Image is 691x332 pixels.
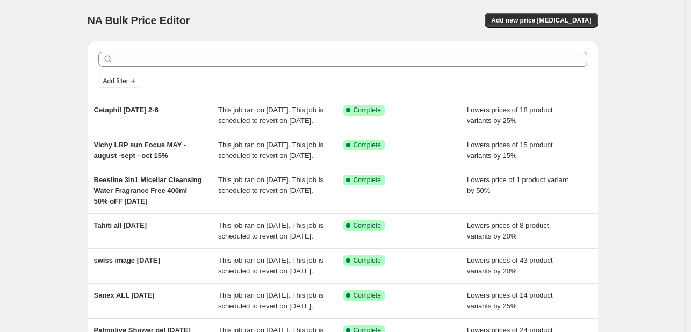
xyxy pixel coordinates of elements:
[485,13,598,28] button: Add new price [MEDICAL_DATA]
[218,141,323,160] span: This job ran on [DATE]. This job is scheduled to revert on [DATE].
[94,176,202,205] span: Beesline 3in1 Micellar Cleansing Water Fragrance Free 400ml 50% oFF [DATE]
[94,291,155,299] span: Sanex ALL [DATE]
[94,221,147,229] span: Tahiti all [DATE]
[94,141,186,160] span: Vichy LRP sun Focus MAY - august -sept - oct 15%
[88,15,190,26] span: NA Bulk Price Editor
[354,141,381,149] span: Complete
[94,256,160,264] span: swiss image [DATE]
[491,16,591,25] span: Add new price [MEDICAL_DATA]
[218,291,323,310] span: This job ran on [DATE]. This job is scheduled to revert on [DATE].
[354,221,381,230] span: Complete
[218,176,323,194] span: This job ran on [DATE]. This job is scheduled to revert on [DATE].
[98,75,141,88] button: Add filter
[467,106,553,125] span: Lowers prices of 18 product variants by 25%
[354,256,381,265] span: Complete
[467,221,549,240] span: Lowers prices of 8 product variants by 20%
[467,256,553,275] span: Lowers prices of 43 product variants by 20%
[103,77,128,85] span: Add filter
[467,291,553,310] span: Lowers prices of 14 product variants by 25%
[354,291,381,300] span: Complete
[218,221,323,240] span: This job ran on [DATE]. This job is scheduled to revert on [DATE].
[354,106,381,114] span: Complete
[218,106,323,125] span: This job ran on [DATE]. This job is scheduled to revert on [DATE].
[94,106,159,114] span: Cetaphil [DATE] 2-6
[467,141,553,160] span: Lowers prices of 15 product variants by 15%
[218,256,323,275] span: This job ran on [DATE]. This job is scheduled to revert on [DATE].
[354,176,381,184] span: Complete
[467,176,568,194] span: Lowers price of 1 product variant by 50%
